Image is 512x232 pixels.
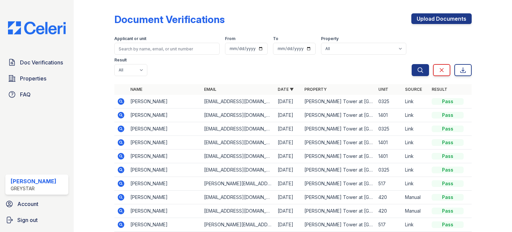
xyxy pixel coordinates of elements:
[20,74,46,82] span: Properties
[114,13,225,25] div: Document Verifications
[201,122,275,136] td: [EMAIL_ADDRESS][DOMAIN_NAME]
[302,191,375,204] td: [PERSON_NAME] Tower at [GEOGRAPHIC_DATA]
[17,200,38,208] span: Account
[432,87,447,92] a: Result
[376,218,402,232] td: 517
[432,153,464,160] div: Pass
[402,95,429,108] td: Link
[275,204,302,218] td: [DATE]
[302,95,375,108] td: [PERSON_NAME] Tower at [GEOGRAPHIC_DATA]
[3,21,71,34] img: CE_Logo_Blue-a8612792a0a2168367f1c8372b55b34899dd931a85d93a1a3d3e32e68fde9ad4.png
[275,177,302,191] td: [DATE]
[376,95,402,108] td: 0325
[5,56,68,69] a: Doc Verifications
[273,36,278,41] label: To
[128,204,201,218] td: [PERSON_NAME]
[275,218,302,232] td: [DATE]
[275,191,302,204] td: [DATE]
[302,204,375,218] td: [PERSON_NAME] Tower at [GEOGRAPHIC_DATA]
[432,221,464,228] div: Pass
[11,177,56,185] div: [PERSON_NAME]
[201,95,275,108] td: [EMAIL_ADDRESS][DOMAIN_NAME]
[128,191,201,204] td: [PERSON_NAME]
[402,218,429,232] td: Link
[432,208,464,214] div: Pass
[20,58,63,66] span: Doc Verifications
[376,108,402,122] td: 1401
[304,87,327,92] a: Property
[278,87,294,92] a: Date ▼
[275,122,302,136] td: [DATE]
[128,150,201,163] td: [PERSON_NAME]
[201,204,275,218] td: [EMAIL_ADDRESS][DOMAIN_NAME]
[402,163,429,177] td: Link
[376,122,402,136] td: 0325
[114,57,127,63] label: Result
[321,36,339,41] label: Property
[302,136,375,150] td: [PERSON_NAME] Tower at [GEOGRAPHIC_DATA]
[201,108,275,122] td: [EMAIL_ADDRESS][DOMAIN_NAME]
[302,122,375,136] td: [PERSON_NAME] Tower at [GEOGRAPHIC_DATA]
[402,122,429,136] td: Link
[201,177,275,191] td: [PERSON_NAME][EMAIL_ADDRESS][PERSON_NAME][DOMAIN_NAME]
[128,95,201,108] td: [PERSON_NAME]
[17,216,38,224] span: Sign out
[5,72,68,85] a: Properties
[201,136,275,150] td: [EMAIL_ADDRESS][DOMAIN_NAME]
[378,87,388,92] a: Unit
[128,218,201,232] td: [PERSON_NAME]
[376,191,402,204] td: 420
[432,167,464,173] div: Pass
[432,98,464,105] div: Pass
[432,180,464,187] div: Pass
[11,185,56,192] div: Greystar
[376,177,402,191] td: 517
[275,136,302,150] td: [DATE]
[204,87,216,92] a: Email
[128,122,201,136] td: [PERSON_NAME]
[402,108,429,122] td: Link
[376,136,402,150] td: 1401
[3,197,71,211] a: Account
[402,136,429,150] td: Link
[201,163,275,177] td: [EMAIL_ADDRESS][DOMAIN_NAME]
[302,108,375,122] td: [PERSON_NAME] Tower at [GEOGRAPHIC_DATA]
[432,126,464,132] div: Pass
[5,88,68,101] a: FAQ
[3,213,71,227] a: Sign out
[201,150,275,163] td: [EMAIL_ADDRESS][DOMAIN_NAME]
[275,108,302,122] td: [DATE]
[302,177,375,191] td: [PERSON_NAME] Tower at [GEOGRAPHIC_DATA]
[130,87,142,92] a: Name
[128,177,201,191] td: [PERSON_NAME]
[376,163,402,177] td: 0325
[114,36,146,41] label: Applicant or unit
[432,139,464,146] div: Pass
[128,136,201,150] td: [PERSON_NAME]
[225,36,235,41] label: From
[275,163,302,177] td: [DATE]
[402,177,429,191] td: Link
[402,191,429,204] td: Manual
[302,218,375,232] td: [PERSON_NAME] Tower at [GEOGRAPHIC_DATA]
[402,150,429,163] td: Link
[128,163,201,177] td: [PERSON_NAME]
[402,204,429,218] td: Manual
[302,163,375,177] td: [PERSON_NAME] Tower at [GEOGRAPHIC_DATA]
[376,150,402,163] td: 1401
[275,150,302,163] td: [DATE]
[432,112,464,119] div: Pass
[201,191,275,204] td: [EMAIL_ADDRESS][DOMAIN_NAME]
[405,87,422,92] a: Source
[128,108,201,122] td: [PERSON_NAME]
[302,150,375,163] td: [PERSON_NAME] Tower at [GEOGRAPHIC_DATA]
[20,90,31,98] span: FAQ
[275,95,302,108] td: [DATE]
[376,204,402,218] td: 420
[432,194,464,201] div: Pass
[114,43,220,55] input: Search by name, email, or unit number
[411,13,472,24] a: Upload Documents
[201,218,275,232] td: [PERSON_NAME][EMAIL_ADDRESS][PERSON_NAME][DOMAIN_NAME]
